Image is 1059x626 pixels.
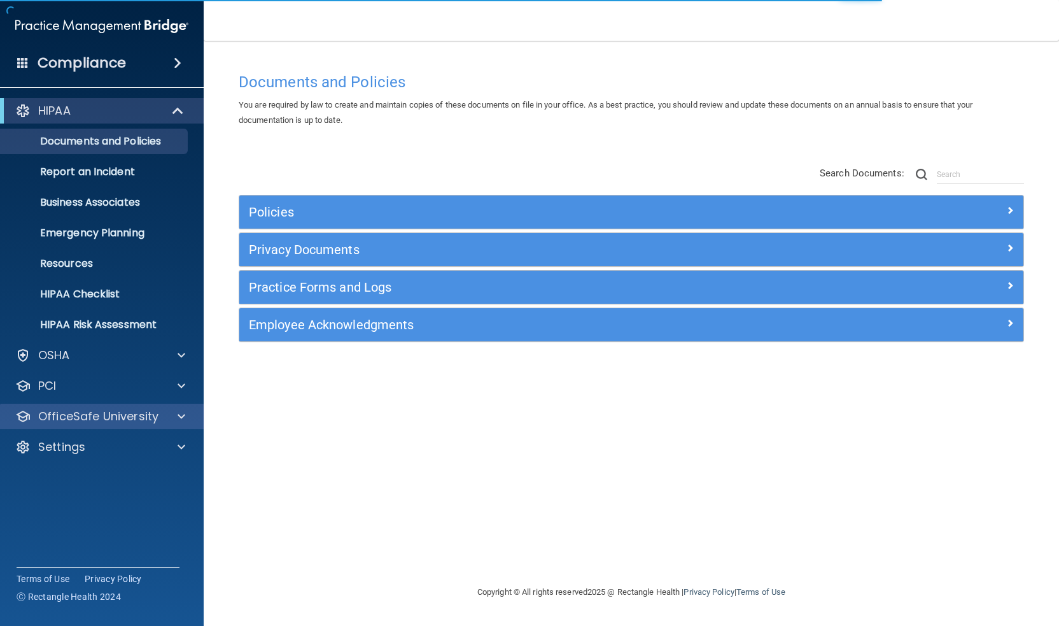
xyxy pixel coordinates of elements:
h4: Documents and Policies [239,74,1024,90]
p: Settings [38,439,85,455]
p: OSHA [38,348,70,363]
p: HIPAA [38,103,71,118]
span: Search Documents: [820,167,904,179]
div: Copyright © All rights reserved 2025 @ Rectangle Health | | [399,572,864,613]
p: Report an Incident [8,166,182,178]
h5: Practice Forms and Logs [249,280,818,294]
a: Privacy Policy [684,587,734,597]
a: Employee Acknowledgments [249,315,1014,335]
a: Privacy Policy [85,573,142,585]
p: Documents and Policies [8,135,182,148]
h5: Employee Acknowledgments [249,318,818,332]
a: Settings [15,439,185,455]
p: HIPAA Checklist [8,288,182,301]
a: Policies [249,202,1014,222]
a: Terms of Use [17,573,69,585]
a: OSHA [15,348,185,363]
input: Search [937,165,1024,184]
h5: Privacy Documents [249,243,818,257]
h4: Compliance [38,54,126,72]
p: OfficeSafe University [38,409,158,424]
a: Practice Forms and Logs [249,277,1014,297]
a: Privacy Documents [249,239,1014,260]
a: Terms of Use [736,587,785,597]
p: Resources [8,257,182,270]
a: PCI [15,378,185,394]
p: PCI [38,378,56,394]
p: HIPAA Risk Assessment [8,318,182,331]
p: Business Associates [8,196,182,209]
a: HIPAA [15,103,185,118]
span: Ⓒ Rectangle Health 2024 [17,590,121,603]
p: Emergency Planning [8,227,182,239]
a: OfficeSafe University [15,409,185,424]
img: PMB logo [15,13,188,39]
img: ic-search.3b580494.png [916,169,927,180]
span: You are required by law to create and maintain copies of these documents on file in your office. ... [239,100,972,125]
h5: Policies [249,205,818,219]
